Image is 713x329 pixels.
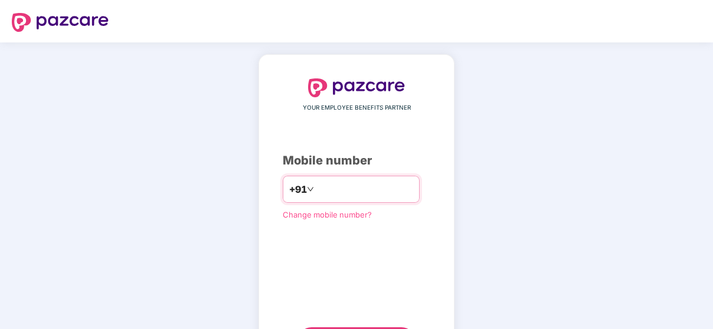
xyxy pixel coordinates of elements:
span: down [307,186,314,193]
span: +91 [289,182,307,197]
a: Change mobile number? [283,210,372,219]
div: Mobile number [283,152,430,170]
img: logo [308,78,405,97]
img: logo [12,13,109,32]
span: YOUR EMPLOYEE BENEFITS PARTNER [303,103,411,113]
